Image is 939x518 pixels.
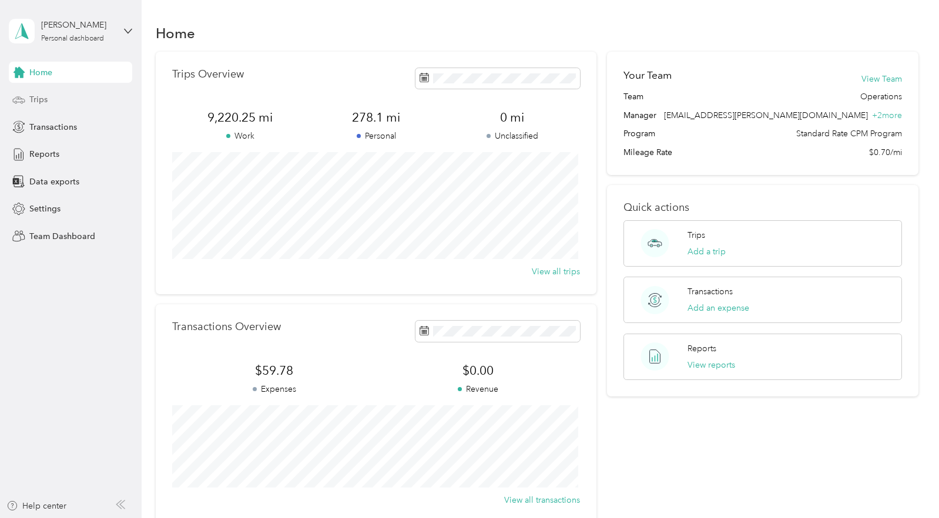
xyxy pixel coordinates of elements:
span: Data exports [29,176,79,188]
button: View all trips [532,265,580,278]
button: View all transactions [504,494,580,506]
span: 9,220.25 mi [172,109,308,126]
h1: Home [156,27,195,39]
span: Program [623,127,655,140]
div: [PERSON_NAME] [41,19,115,31]
span: [EMAIL_ADDRESS][PERSON_NAME][DOMAIN_NAME] [664,110,868,120]
p: Work [172,130,308,142]
iframe: Everlance-gr Chat Button Frame [873,452,939,518]
span: + 2 more [872,110,902,120]
p: Transactions [688,285,733,298]
span: $0.00 [376,362,580,379]
button: Add a trip [688,245,726,258]
p: Trips Overview [172,68,244,80]
p: Revenue [376,383,580,395]
p: Reports [688,342,716,355]
button: View reports [688,359,735,371]
span: Trips [29,93,48,106]
p: Transactions Overview [172,321,281,333]
span: $0.70/mi [869,146,902,159]
span: Home [29,66,52,79]
span: Transactions [29,121,77,133]
span: Standard Rate CPM Program [796,127,902,140]
p: Quick actions [623,201,903,214]
p: Expenses [172,383,376,395]
p: Personal [308,130,444,142]
h2: Your Team [623,68,672,83]
button: Add an expense [688,302,749,314]
button: Help center [6,500,66,512]
div: Personal dashboard [41,35,104,42]
span: Settings [29,203,61,215]
span: 0 mi [444,109,580,126]
span: Team [623,90,643,103]
span: $59.78 [172,362,376,379]
span: Operations [860,90,902,103]
p: Unclassified [444,130,580,142]
button: View Team [861,73,902,85]
span: Team Dashboard [29,230,95,243]
p: Trips [688,229,705,241]
span: Mileage Rate [623,146,672,159]
span: Manager [623,109,656,122]
span: 278.1 mi [308,109,444,126]
span: Reports [29,148,59,160]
